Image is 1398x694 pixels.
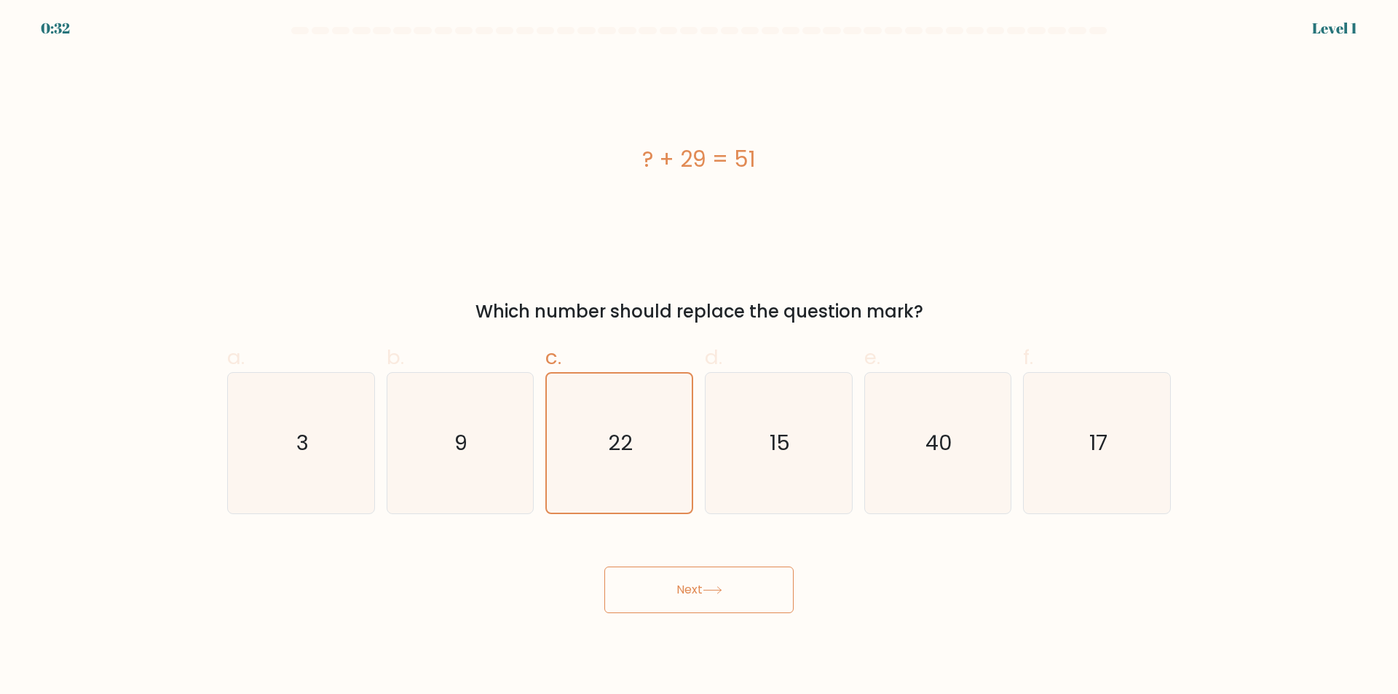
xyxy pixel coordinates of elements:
span: f. [1023,343,1033,371]
div: Level 1 [1312,17,1357,39]
button: Next [604,567,794,613]
div: Which number should replace the question mark? [236,299,1162,325]
text: 15 [770,429,790,458]
span: d. [705,343,722,371]
div: ? + 29 = 51 [227,143,1171,176]
text: 40 [925,429,952,458]
span: c. [545,343,561,371]
text: 17 [1089,429,1107,458]
span: b. [387,343,404,371]
text: 9 [455,429,468,458]
span: e. [864,343,880,371]
text: 22 [609,428,633,457]
text: 3 [296,429,309,458]
span: a. [227,343,245,371]
div: 0:32 [41,17,70,39]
